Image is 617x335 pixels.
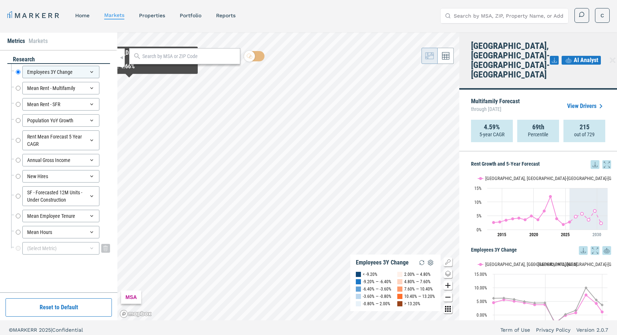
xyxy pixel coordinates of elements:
[562,223,565,226] path: Thursday, 29 Aug, 20:00, 1.84. Cincinnati, OH-KY-IN.
[7,37,25,46] li: Metrics
[595,298,598,301] path: Saturday, 14 Dec, 19:00, 5.47. USA.
[363,293,391,300] div: -3.60% — -0.80%
[454,8,564,23] input: Search by MSA, ZIP, Property Name, or Address
[75,12,90,18] a: home
[574,215,577,218] path: Saturday, 29 Aug, 20:00, 4.67. Cincinnati, OH-KY-IN.
[104,12,124,18] a: markets
[29,37,48,46] li: Markets
[492,221,495,224] path: Thursday, 29 Aug, 20:00, 2.57. Cincinnati, OH-KY-IN.
[471,41,550,79] h4: [GEOGRAPHIC_DATA], [GEOGRAPHIC_DATA]-[GEOGRAPHIC_DATA]-[GEOGRAPHIC_DATA]
[528,131,548,138] p: Percentile
[574,209,603,224] g: Cincinnati, OH-KY-IN, line 2 of 2 with 5 data points.
[536,326,570,334] a: Privacy Policy
[471,246,611,255] h5: Employees 3Y Change
[518,216,521,219] path: Tuesday, 29 Aug, 20:00, 4.16. Cincinnati, OH-KY-IN.
[499,220,501,223] path: Friday, 29 Aug, 20:00, 2.76. Cincinnati, OH-KY-IN.
[478,262,523,267] button: Show Cincinnati, OH-KY-IN
[426,258,435,267] img: Settings
[22,154,99,166] div: Annual Gross Income
[587,218,590,221] path: Tuesday, 29 Aug, 20:00, 3.56. Cincinnati, OH-KY-IN.
[120,310,152,318] a: Mapbox logo
[574,56,598,65] span: AI Analyst
[530,215,533,217] path: Thursday, 29 Aug, 20:00, 4.92. Cincinnati, OH-KY-IN.
[22,226,99,238] div: Mean Hours
[404,293,435,300] div: 10.40% — 13.20%
[142,53,236,60] input: Search by MSA or ZIP Code
[22,66,99,78] div: Employees 3Y Change
[523,300,526,303] path: Thursday, 14 Dec, 19:00, 4.88. USA.
[9,327,13,333] span: ©
[592,232,601,237] tspan: 2030
[6,298,112,317] button: Reset to Default
[564,313,567,316] path: Tuesday, 14 Dec, 19:00, 0.15. USA.
[492,297,495,300] path: Sunday, 14 Dec, 19:00, 6.09. USA.
[471,104,520,114] span: through [DATE]
[139,12,165,18] a: properties
[22,210,99,222] div: Mean Employee Tenure
[574,131,595,138] p: out of 729
[477,313,487,318] text: 0.00%
[477,227,482,233] text: 0%
[474,272,487,277] text: 15.00%
[404,285,433,293] div: 7.60% — 10.40%
[477,299,487,304] text: 5.00%
[544,301,547,304] path: Saturday, 14 Dec, 19:00, 4.39. USA.
[39,327,52,333] span: 2025 |
[600,12,604,19] span: C
[574,309,577,312] path: Wednesday, 14 Dec, 19:00, 1.62. USA.
[484,123,500,131] strong: 4.59%
[22,114,99,127] div: Population YoY Growth
[580,123,589,131] strong: 215
[471,169,611,242] svg: Interactive chart
[513,298,516,301] path: Wednesday, 14 Dec, 19:00, 5.66. USA.
[22,82,99,94] div: Mean Rent - Multifamily
[561,232,570,237] tspan: 2025
[443,281,452,290] button: Zoom in map button
[356,259,409,266] div: Employees 3Y Change
[22,98,99,111] div: Mean Rent - SFR
[443,305,452,313] button: Other options map button
[404,271,431,278] div: 2.00% — 4.80%
[474,285,487,291] text: 10.00%
[7,55,110,64] div: research
[529,232,538,237] tspan: 2020
[13,327,39,333] span: MARKERR
[600,221,603,224] path: Thursday, 29 Aug, 20:00, 2.3. Cincinnati, OH-KY-IN.
[576,326,608,334] a: Version 2.0.7
[443,293,452,302] button: Zoom out map button
[601,310,604,313] path: Monday, 14 Jul, 20:00, 1.06. Cincinnati, OH-KY-IN.
[568,220,571,223] path: Friday, 29 Aug, 20:00, 2.72. Cincinnati, OH-KY-IN.
[363,278,391,285] div: -9.20% — -6.40%
[404,300,420,307] div: > 13.20%
[22,130,99,150] div: Rent Mean Forecast 5 Year CAGR
[585,286,588,289] path: Thursday, 14 Dec, 19:00, 9.94. USA.
[524,218,527,221] path: Wednesday, 29 Aug, 20:00, 3.56. Cincinnati, OH-KY-IN.
[477,213,482,219] text: 5%
[7,10,61,21] a: MARKERR
[505,219,508,221] path: Saturday, 29 Aug, 20:00, 3.4. Cincinnati, OH-KY-IN.
[22,242,99,255] div: (Select Metric)
[180,12,201,18] a: Portfolio
[503,296,505,299] path: Monday, 14 Dec, 19:00, 6.16. USA.
[479,131,504,138] p: 5-year CAGR
[474,200,482,205] text: 10%
[492,301,495,304] path: Sunday, 14 Dec, 19:00, 4.47. Cincinnati, OH-KY-IN.
[533,302,536,305] path: Friday, 14 Dec, 19:00, 4.33. USA.
[417,258,426,267] img: Reload Legend
[478,176,523,181] button: Show Cincinnati, OH-KY-IN
[363,285,391,293] div: -6.40% — -3.60%
[22,186,99,206] div: SF - Forecasted 12M Units - Under Construction
[117,32,459,320] canvas: Map
[471,169,611,242] div: Rent Growth and 5-Year Forecast. Highcharts interactive chart.
[363,300,390,307] div: -0.80% — 2.00%
[121,291,141,304] div: MSA
[404,278,431,285] div: 4.80% — 7.60%
[555,217,558,220] path: Tuesday, 29 Aug, 20:00, 3.9. Cincinnati, OH-KY-IN.
[22,170,99,183] div: New Hires
[595,8,610,23] button: C
[443,257,452,266] button: Show/Hide Legend Map Button
[65,62,193,71] div: Employees 3Y Change :
[120,63,135,70] b: 4.66%
[511,217,514,220] path: Monday, 29 Aug, 20:00, 3.87. Cincinnati, OH-KY-IN.
[52,327,83,333] span: Confidential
